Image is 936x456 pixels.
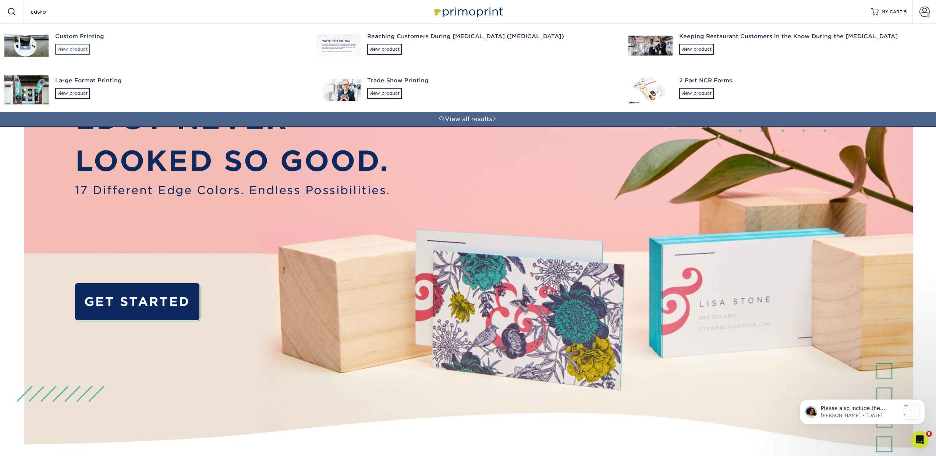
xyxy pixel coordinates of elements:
[679,32,927,41] div: Keeping Restaurant Customers in the Know During the [MEDICAL_DATA]
[367,88,402,99] div: view product
[55,88,90,99] div: view product
[624,68,936,112] a: 2 Part NCR Formsview product
[789,385,936,436] iframe: Intercom notifications message
[679,76,927,85] div: 2 Part NCR Forms
[882,9,903,15] span: MY CART
[4,35,49,57] img: Custom Printing
[55,32,303,41] div: Custom Printing
[316,34,361,57] img: Reaching Customers During Coronavirus (COVID-19)
[55,44,90,55] div: view product
[926,431,932,437] span: 8
[367,76,615,85] div: Trade Show Printing
[628,75,673,104] img: 2 Part NCR Forms
[75,182,390,199] span: 17 Different Edge Colors. Endless Possibilities.
[367,44,402,55] div: view product
[30,7,102,16] input: SEARCH PRODUCTS.....
[367,32,615,41] div: Reaching Customers During [MEDICAL_DATA] ([MEDICAL_DATA])
[628,36,673,56] img: Keeping Restaurant Customers in the Know During the COVID-19
[312,24,624,68] a: Reaching Customers During [MEDICAL_DATA] ([MEDICAL_DATA])view product
[679,88,714,99] div: view product
[75,283,199,320] a: GET STARTED
[904,9,907,14] span: 5
[679,44,714,55] div: view product
[316,79,361,101] img: Trade Show Printing
[624,24,936,68] a: Keeping Restaurant Customers in the Know During the [MEDICAL_DATA]view product
[312,68,624,112] a: Trade Show Printingview product
[55,76,303,85] div: Large Format Printing
[911,431,929,449] iframe: Intercom live chat
[431,4,505,19] img: Primoprint
[75,140,390,182] p: LOOKED SO GOOD.
[4,75,49,104] img: Large Format Printing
